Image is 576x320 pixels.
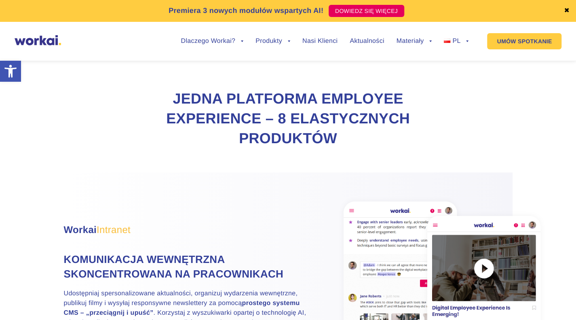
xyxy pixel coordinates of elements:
strong: – „przeciągnij i upuść” [80,309,154,316]
h2: Jedna Platforma Employee Experience – 8 elastycznych produktów [127,89,450,148]
span: Intranet [97,225,131,235]
strong: prostego systemu CMS [64,300,300,316]
a: UMÓW SPOTKANIE [487,33,561,49]
h4: Komunikacja wewnętrzna skoncentrowana na pracownikach [64,252,306,282]
a: ✖ [564,8,570,14]
span: PL [452,38,460,45]
a: Materiały [397,38,432,45]
a: Aktualności [350,38,384,45]
a: DOWIEDZ SIĘ WIĘCEJ [329,5,404,17]
a: Nasi Klienci [302,38,338,45]
p: Premiera 3 nowych modułów wspartych AI! [169,5,323,16]
a: Produkty [255,38,290,45]
h3: Workai [64,223,306,237]
a: Dlaczego Workai? [181,38,243,45]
